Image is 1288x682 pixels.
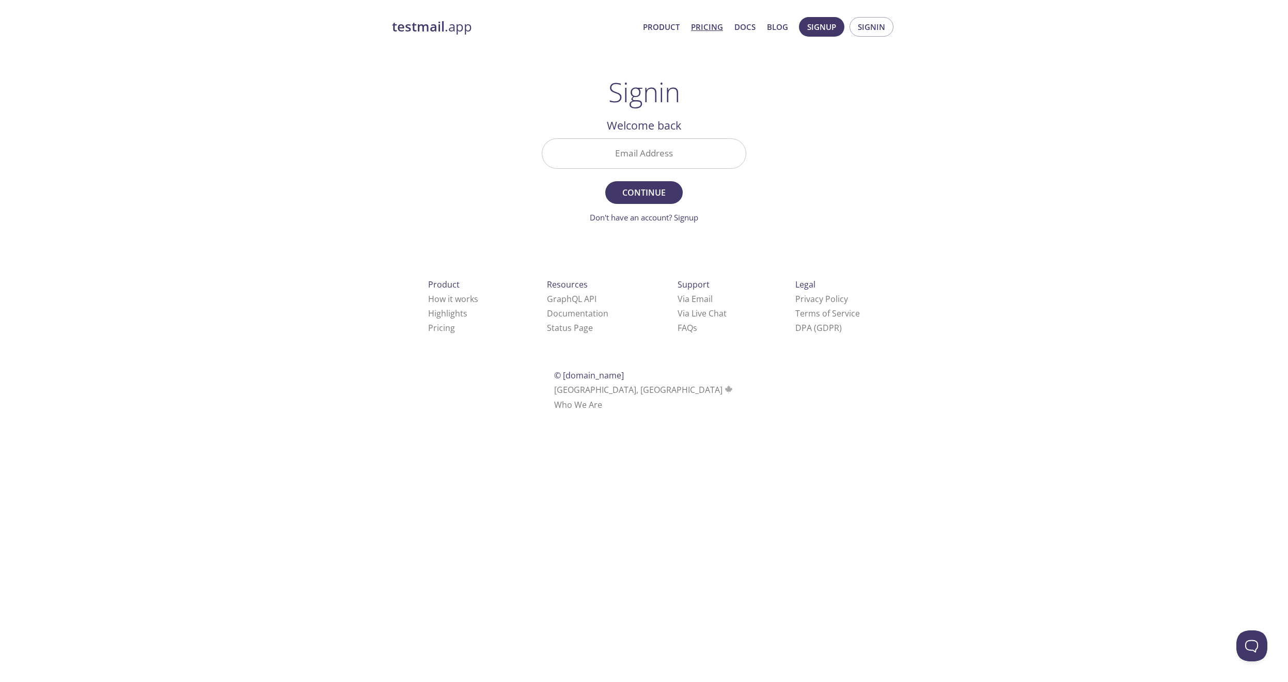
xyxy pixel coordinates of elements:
[605,181,683,204] button: Continue
[693,322,697,334] span: s
[547,279,588,290] span: Resources
[617,185,671,200] span: Continue
[554,384,734,395] span: [GEOGRAPHIC_DATA], [GEOGRAPHIC_DATA]
[795,279,815,290] span: Legal
[547,293,596,305] a: GraphQL API
[428,279,460,290] span: Product
[858,20,885,34] span: Signin
[547,322,593,334] a: Status Page
[428,322,455,334] a: Pricing
[554,399,602,410] a: Who We Are
[767,20,788,34] a: Blog
[678,279,710,290] span: Support
[795,322,842,334] a: DPA (GDPR)
[795,293,848,305] a: Privacy Policy
[392,18,445,36] strong: testmail
[1236,630,1267,661] iframe: Help Scout Beacon - Open
[734,20,756,34] a: Docs
[678,293,713,305] a: Via Email
[678,308,727,319] a: Via Live Chat
[547,308,608,319] a: Documentation
[678,322,697,334] a: FAQ
[428,308,467,319] a: Highlights
[608,76,680,107] h1: Signin
[428,293,478,305] a: How it works
[799,17,844,37] button: Signup
[590,212,698,223] a: Don't have an account? Signup
[795,308,860,319] a: Terms of Service
[850,17,893,37] button: Signin
[643,20,680,34] a: Product
[807,20,836,34] span: Signup
[691,20,723,34] a: Pricing
[542,117,746,134] h2: Welcome back
[392,18,635,36] a: testmail.app
[554,370,624,381] span: © [DOMAIN_NAME]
